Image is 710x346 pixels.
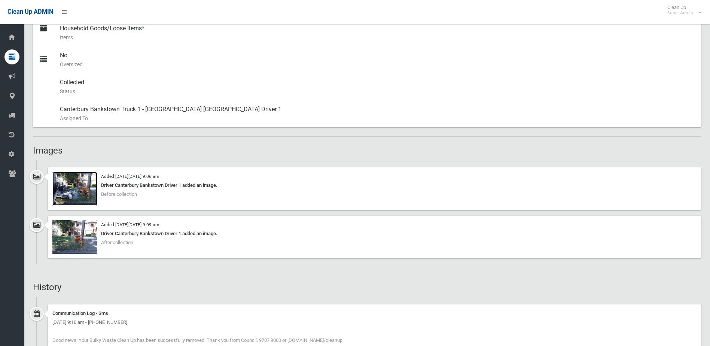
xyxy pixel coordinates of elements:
img: 2025-10-1509.09.336528715606064128225.jpg [52,220,97,254]
span: Before collection [101,191,137,197]
div: No [60,46,695,73]
div: [DATE] 9:10 am - [PHONE_NUMBER] [52,318,697,327]
small: Super Admin [667,10,693,16]
span: After collection [101,240,133,245]
div: Collected [60,73,695,100]
div: Communication Log - Sms [52,309,697,318]
div: Canterbury Bankstown Truck 1 - [GEOGRAPHIC_DATA] [GEOGRAPHIC_DATA] Driver 1 [60,100,695,127]
small: Items [60,33,695,42]
small: Status [60,87,695,96]
img: 2025-10-1509.06.114312511571535369168.jpg [52,172,97,206]
span: Clean Up [664,4,701,16]
div: Driver Canterbury Bankstown Driver 1 added an image. [52,181,697,190]
small: Assigned To [60,114,695,123]
span: Good news! Your Bulky Waste Clean Up has been successfully removed. Thank you from Council. 9707 ... [52,337,342,343]
h2: History [33,282,701,292]
small: Added [DATE][DATE] 9:06 am [101,174,159,179]
h2: Images [33,146,701,155]
small: Added [DATE][DATE] 9:09 am [101,222,159,227]
span: Clean Up ADMIN [7,8,53,15]
div: Household Furniture Household Goods/Loose Items* [60,10,695,46]
div: Driver Canterbury Bankstown Driver 1 added an image. [52,229,697,238]
small: Oversized [60,60,695,69]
